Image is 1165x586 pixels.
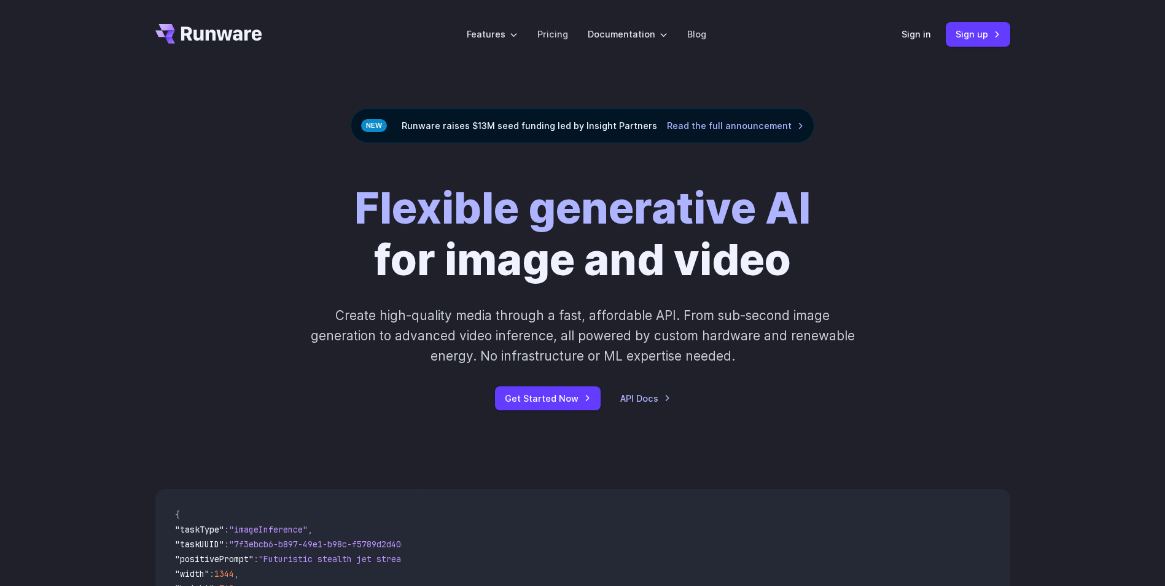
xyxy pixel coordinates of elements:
[946,22,1010,46] a: Sign up
[902,27,931,41] a: Sign in
[224,524,229,535] span: :
[224,539,229,550] span: :
[175,524,224,535] span: "taskType"
[229,539,416,550] span: "7f3ebcb6-b897-49e1-b98c-f5789d2d40d7"
[588,27,668,41] label: Documentation
[537,27,568,41] a: Pricing
[229,524,308,535] span: "imageInference"
[309,305,856,367] p: Create high-quality media through a fast, affordable API. From sub-second image generation to adv...
[351,108,814,143] div: Runware raises $13M seed funding led by Insight Partners
[308,524,313,535] span: ,
[620,391,671,405] a: API Docs
[234,568,239,579] span: ,
[209,568,214,579] span: :
[354,182,811,234] strong: Flexible generative AI
[254,553,259,565] span: :
[175,553,254,565] span: "positivePrompt"
[155,24,262,44] a: Go to /
[175,509,180,520] span: {
[175,568,209,579] span: "width"
[175,539,224,550] span: "taskUUID"
[259,553,706,565] span: "Futuristic stealth jet streaking through a neon-lit cityscape with glowing purple exhaust"
[495,386,601,410] a: Get Started Now
[214,568,234,579] span: 1344
[467,27,518,41] label: Features
[687,27,706,41] a: Blog
[667,119,804,133] a: Read the full announcement
[354,182,811,286] h1: for image and video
